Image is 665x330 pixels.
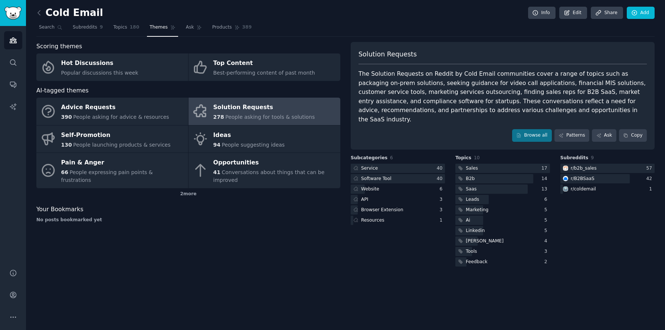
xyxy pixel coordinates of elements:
[61,102,169,114] div: Advice Requests
[466,196,479,203] div: Leads
[466,259,487,265] div: Feedback
[213,102,315,114] div: Solution Requests
[36,217,340,223] div: No posts bookmarked yet
[560,164,655,173] a: b2b_salesr/b2b_sales57
[225,114,315,120] span: People asking for tools & solutions
[466,217,470,224] div: Ai
[36,153,188,188] a: Pain & Anger66People expressing pain points & frustrations
[563,176,568,181] img: B2BSaaS
[358,69,647,124] div: The Solution Requests on Reddit by Cold Email communities cover a range of topics such as packagi...
[186,24,194,31] span: Ask
[36,53,188,81] a: Hot DiscussionsPopular discussions this week
[36,188,340,200] div: 2 more
[541,176,550,182] div: 14
[36,7,103,19] h2: Cold Email
[351,174,445,183] a: Software Tool40
[213,157,337,169] div: Opportunities
[150,24,168,31] span: Themes
[554,129,589,142] a: Patterns
[213,129,285,141] div: Ideas
[559,7,587,19] a: Edit
[61,169,68,175] span: 66
[213,169,220,175] span: 41
[39,24,55,31] span: Search
[627,7,655,19] a: Add
[100,24,103,31] span: 9
[563,166,568,171] img: b2b_sales
[361,196,368,203] div: API
[189,53,340,81] a: Top ContentBest-performing content of past month
[61,142,72,148] span: 130
[512,129,552,142] a: Browse all
[61,169,153,183] span: People expressing pain points & frustrations
[541,165,550,172] div: 17
[70,22,105,37] a: Subreddits9
[36,86,89,95] span: AI-tagged themes
[544,259,550,265] div: 2
[213,114,224,120] span: 278
[560,155,589,161] span: Subreddits
[361,176,392,182] div: Software Tool
[361,165,378,172] div: Service
[541,186,550,193] div: 13
[242,24,252,31] span: 389
[189,153,340,188] a: Opportunities41Conversations about things that can be improved
[544,196,550,203] div: 6
[189,98,340,125] a: Solution Requests278People asking for tools & solutions
[351,205,445,215] a: Browser Extension3
[455,216,550,225] a: Ai5
[466,165,478,172] div: Sales
[466,207,488,213] div: Marketing
[73,114,169,120] span: People asking for advice & resources
[440,217,445,224] div: 1
[455,236,550,246] a: [PERSON_NAME]4
[36,205,83,214] span: Your Bookmarks
[560,174,655,183] a: B2BSaaSr/B2BSaaS42
[212,24,232,31] span: Products
[36,42,82,51] span: Scoring themes
[544,207,550,213] div: 5
[437,176,445,182] div: 40
[351,184,445,194] a: Website6
[591,155,594,160] span: 9
[455,195,550,204] a: Leads6
[73,142,170,148] span: People launching products & services
[437,165,445,172] div: 40
[591,7,623,19] a: Share
[358,50,417,59] span: Solution Requests
[351,164,445,173] a: Service40
[61,114,72,120] span: 390
[183,22,204,37] a: Ask
[466,176,475,182] div: B2b
[213,142,220,148] span: 94
[474,155,480,160] span: 10
[113,24,127,31] span: Topics
[361,217,384,224] div: Resources
[390,155,393,160] span: 6
[571,165,597,172] div: r/ b2b_sales
[544,238,550,245] div: 4
[189,125,340,153] a: Ideas94People suggesting ideas
[440,207,445,213] div: 3
[36,22,65,37] a: Search
[4,7,22,20] img: GummySearch logo
[440,186,445,193] div: 6
[130,24,140,31] span: 180
[61,70,138,76] span: Popular discussions this week
[646,165,655,172] div: 57
[455,164,550,173] a: Sales17
[213,70,315,76] span: Best-performing content of past month
[440,196,445,203] div: 3
[466,228,485,234] div: Linkedin
[213,58,315,69] div: Top Content
[36,125,188,153] a: Self-Promotion130People launching products & services
[592,129,616,142] a: Ask
[455,155,471,161] span: Topics
[544,217,550,224] div: 5
[361,186,379,193] div: Website
[455,226,550,235] a: Linkedin5
[466,238,504,245] div: [PERSON_NAME]
[147,22,178,37] a: Themes
[649,186,655,193] div: 1
[61,58,138,69] div: Hot Discussions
